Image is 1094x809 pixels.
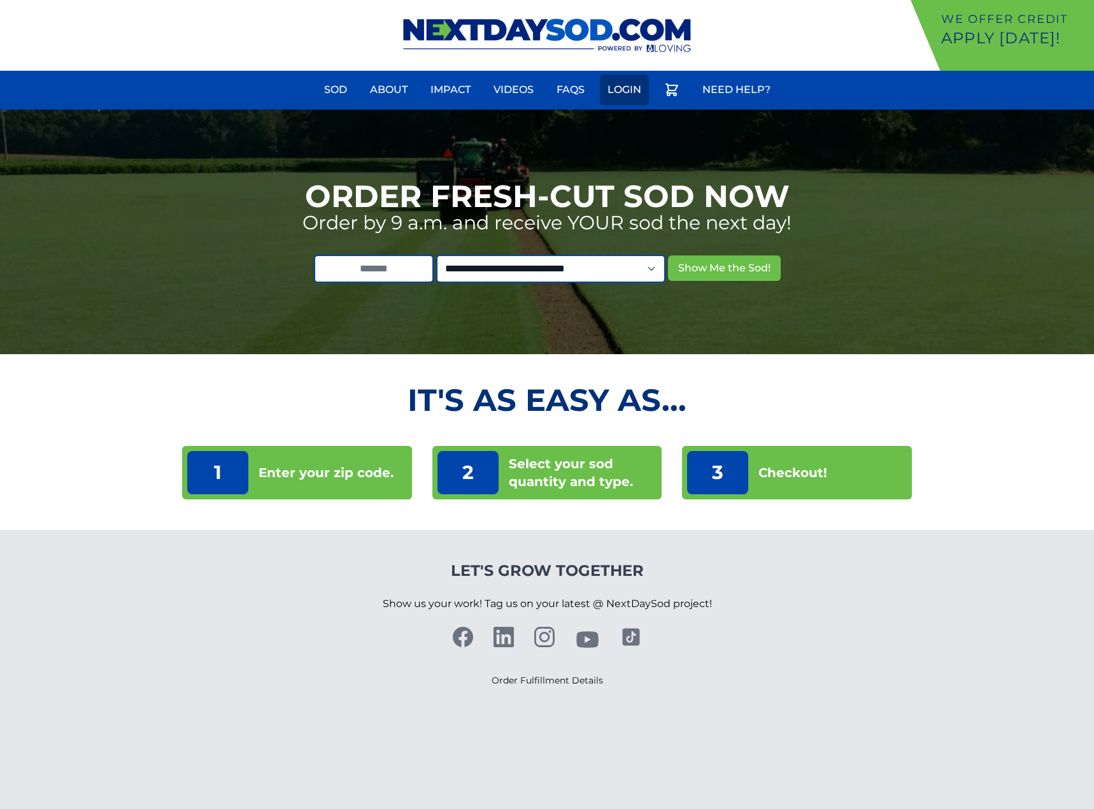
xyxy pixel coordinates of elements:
[305,181,790,211] h1: Order Fresh-Cut Sod Now
[362,75,415,105] a: About
[486,75,541,105] a: Videos
[259,464,394,482] p: Enter your zip code.
[941,10,1089,28] p: We offer Credit
[383,561,712,581] h4: Let's Grow Together
[316,75,355,105] a: Sod
[695,75,778,105] a: Need Help?
[302,211,792,234] p: Order by 9 a.m. and receive YOUR sod the next day!
[187,451,248,494] p: 1
[668,255,781,281] button: Show Me the Sod!
[600,75,649,105] a: Login
[423,75,478,105] a: Impact
[509,455,657,490] p: Select your sod quantity and type.
[941,28,1089,48] p: Apply [DATE]!
[492,675,603,686] a: Order Fulfillment Details
[383,581,712,627] p: Show us your work! Tag us on your latest @ NextDaySod project!
[549,75,592,105] a: FAQs
[182,385,911,415] h2: It's as Easy As...
[437,451,499,494] p: 2
[687,451,748,494] p: 3
[758,464,827,482] p: Checkout!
